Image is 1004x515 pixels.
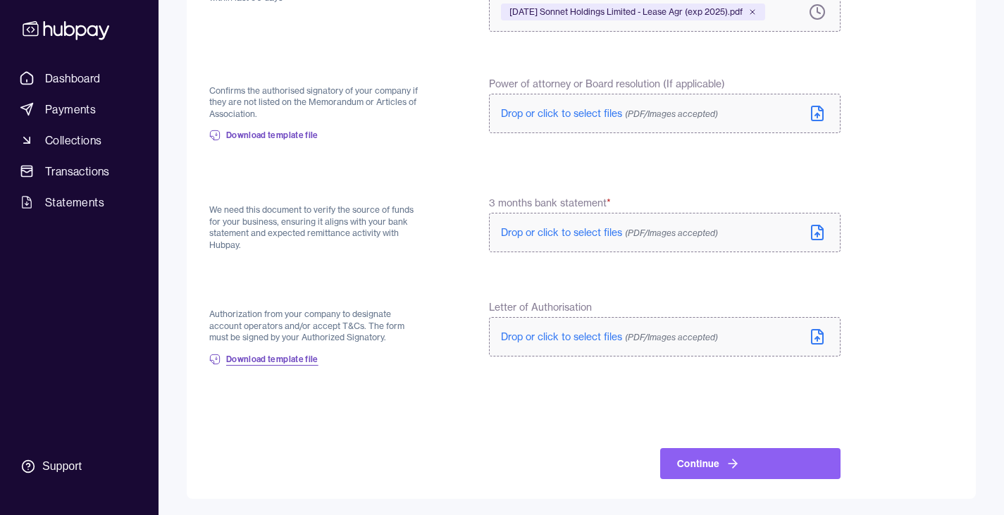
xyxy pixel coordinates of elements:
span: Drop or click to select files [501,226,718,239]
p: Authorization from your company to designate account operators and/or accept T&Cs. The form must ... [209,309,421,344]
a: Download template file [209,120,318,151]
span: Statements [45,194,104,211]
span: Dashboard [45,70,101,87]
span: Power of attorney or Board resolution (If applicable) [489,77,725,91]
span: Payments [45,101,96,118]
span: (PDF/Images accepted) [625,332,718,342]
div: Support [42,459,82,474]
button: Continue [660,448,841,479]
a: Payments [14,97,144,122]
span: (PDF/Images accepted) [625,228,718,238]
span: 3 months bank statement [489,196,611,210]
span: Letter of Authorisation [489,300,592,314]
a: Download template file [209,344,318,375]
a: Dashboard [14,66,144,91]
a: Collections [14,128,144,153]
span: Collections [45,132,101,149]
p: Confirms the authorised signatory of your company if they are not listed on the Memorandum or Art... [209,85,421,120]
span: (PDF/Images accepted) [625,108,718,119]
a: Transactions [14,159,144,184]
span: Download template file [226,354,318,365]
span: Transactions [45,163,110,180]
span: Drop or click to select files [501,330,718,343]
span: [DATE] Sonnet Holdings Limited - Lease Agr (exp 2025).pdf [509,6,743,18]
a: Support [14,452,144,481]
p: We need this document to verify the source of funds for your business, ensuring it aligns with yo... [209,204,421,251]
span: Drop or click to select files [501,107,718,120]
span: Download template file [226,130,318,141]
a: Statements [14,190,144,215]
